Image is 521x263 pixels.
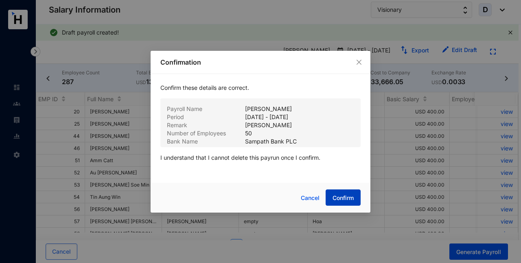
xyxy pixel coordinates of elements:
span: Cancel [301,193,320,202]
p: Confirmation [160,57,361,67]
p: [DATE] - [DATE] [245,113,288,121]
span: Confirm [333,194,354,202]
p: [PERSON_NAME] [245,105,292,113]
p: I understand that I cannot delete this payrun once I confirm. [160,147,361,168]
button: Confirm [326,189,361,206]
p: Payroll Name [167,105,245,113]
p: Remark [167,121,245,129]
p: Number of Employees [167,129,245,137]
button: Cancel [295,190,326,206]
button: Close [355,58,363,67]
p: Sampath Bank PLC [245,137,297,146]
p: Bank Name [167,137,245,146]
p: [PERSON_NAME] [245,121,292,129]
p: 50 [245,129,252,137]
p: Period [167,113,245,121]
p: Confirm these details are correct. [160,84,361,98]
span: close [356,59,362,65]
